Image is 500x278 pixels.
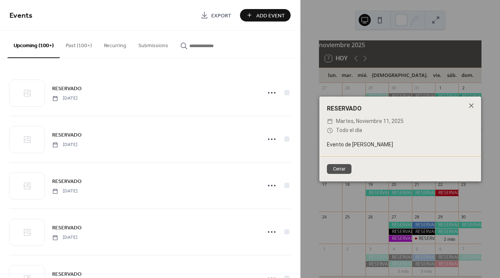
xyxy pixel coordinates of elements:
span: [DATE] [52,95,77,102]
div: RESERVADO [319,104,481,113]
span: Add Event [256,12,285,20]
span: RESERVADO [52,178,82,186]
span: Export [211,12,231,20]
a: Export [195,9,237,22]
button: Past (100+) [60,31,98,57]
div: Evento de [PERSON_NAME] [319,141,481,149]
button: Submissions [132,31,174,57]
button: Cerrar [327,164,351,174]
a: RESERVADO [52,223,82,232]
a: RESERVADO [52,84,82,93]
div: ​ [327,126,333,135]
button: Add Event [240,9,291,22]
span: [DATE] [52,188,77,195]
span: martes, noviembre 11, 2025 [336,117,404,126]
button: Recurring [98,31,132,57]
a: RESERVADO [52,177,82,186]
div: ​ [327,117,333,126]
span: [DATE] [52,234,77,241]
span: Todo el día [336,126,362,135]
a: RESERVADO [52,131,82,139]
span: [DATE] [52,141,77,148]
span: RESERVADO [52,85,82,93]
button: Upcoming (100+) [8,31,60,58]
span: Events [9,8,33,23]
